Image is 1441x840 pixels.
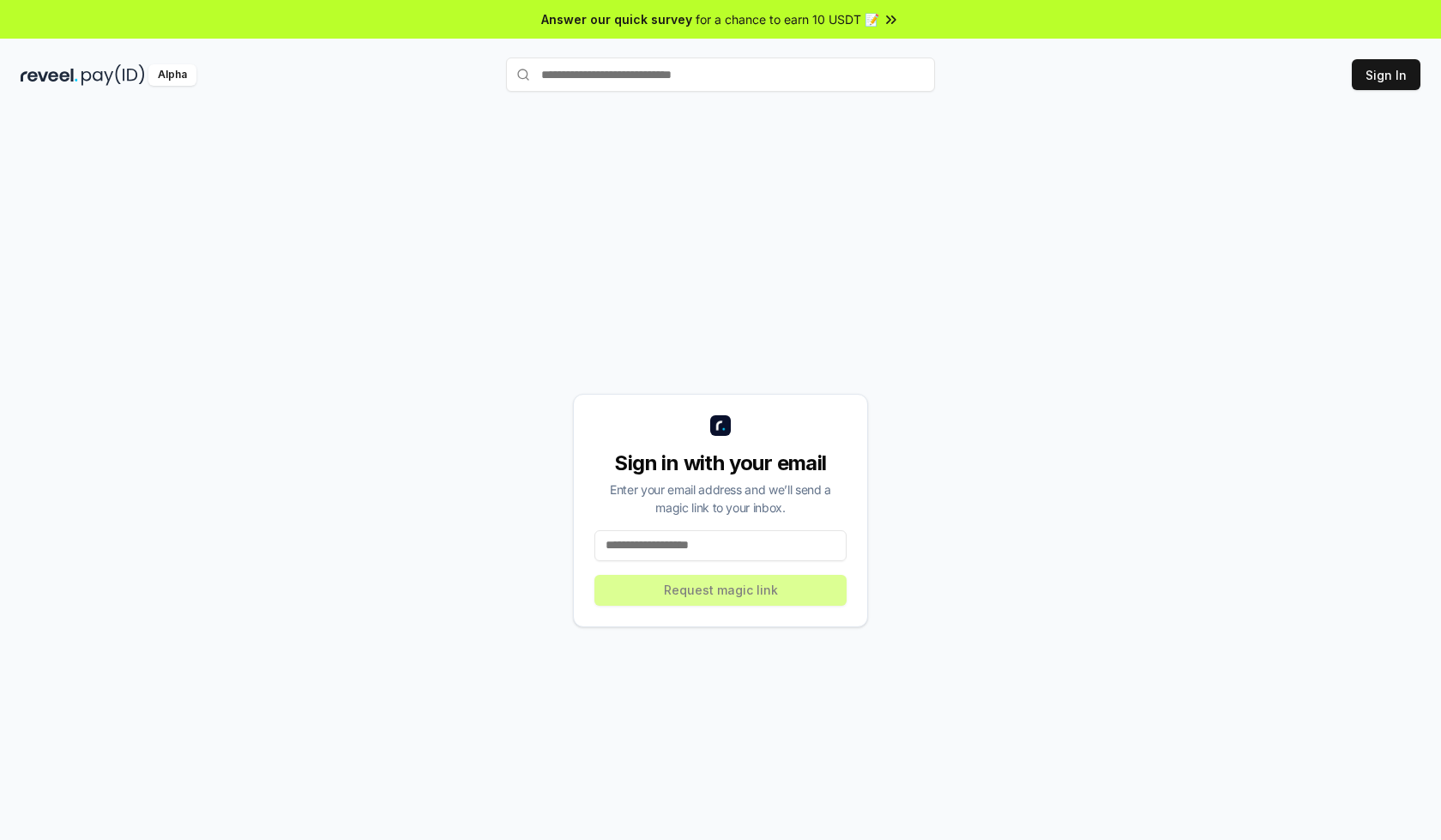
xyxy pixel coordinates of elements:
[541,10,692,28] span: Answer our quick survey
[21,64,78,86] img: reveel_dark
[594,480,847,517] div: Enter your email address and we’ll send a magic link to your inbox.
[81,64,145,86] img: pay_id
[710,415,731,436] img: logo_small
[1352,59,1420,90] button: Sign In
[594,450,847,477] div: Sign in with your email
[148,64,196,86] div: Alpha
[696,10,879,28] span: for a chance to earn 10 USDT 📝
